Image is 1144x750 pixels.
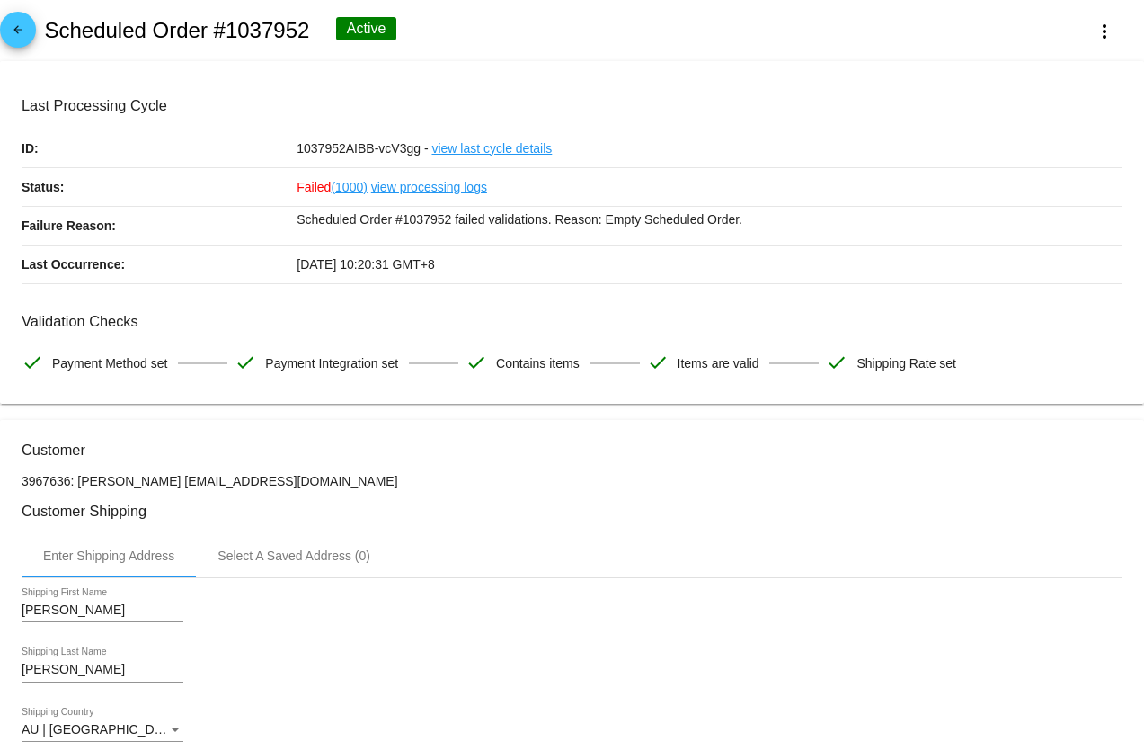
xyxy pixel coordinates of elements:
[22,474,1122,488] p: 3967636: [PERSON_NAME] [EMAIL_ADDRESS][DOMAIN_NAME]
[52,344,167,382] span: Payment Method set
[331,168,367,206] a: (1000)
[44,18,309,43] h2: Scheduled Order #1037952
[678,344,759,382] span: Items are valid
[43,549,174,563] div: Enter Shipping Address
[22,723,183,737] mat-select: Shipping Country
[496,344,580,382] span: Contains items
[265,344,398,382] span: Payment Integration set
[7,23,29,45] mat-icon: arrow_back
[22,246,297,283] p: Last Occurrence:
[22,503,1122,520] h3: Customer Shipping
[826,352,847,373] mat-icon: check
[22,663,183,677] input: Shipping Last Name
[217,549,370,563] div: Select A Saved Address (0)
[431,129,552,167] a: view last cycle details
[297,180,368,194] span: Failed
[22,313,1122,330] h3: Validation Checks
[22,97,1122,114] h3: Last Processing Cycle
[647,352,669,373] mat-icon: check
[22,603,183,618] input: Shipping First Name
[22,722,181,737] span: AU | [GEOGRAPHIC_DATA]
[22,129,297,167] p: ID:
[336,17,397,40] div: Active
[22,207,297,245] p: Failure Reason:
[856,344,956,382] span: Shipping Rate set
[22,442,1122,459] h3: Customer
[297,207,1122,232] p: Scheduled Order #1037952 failed validations. Reason: Empty Scheduled Order.
[22,168,297,206] p: Status:
[297,257,434,272] span: [DATE] 10:20:31 GMT+8
[466,352,487,373] mat-icon: check
[297,141,428,156] span: 1037952AIBB-vcV3gg -
[371,168,487,206] a: view processing logs
[235,352,256,373] mat-icon: check
[22,352,43,373] mat-icon: check
[1094,21,1115,42] mat-icon: more_vert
